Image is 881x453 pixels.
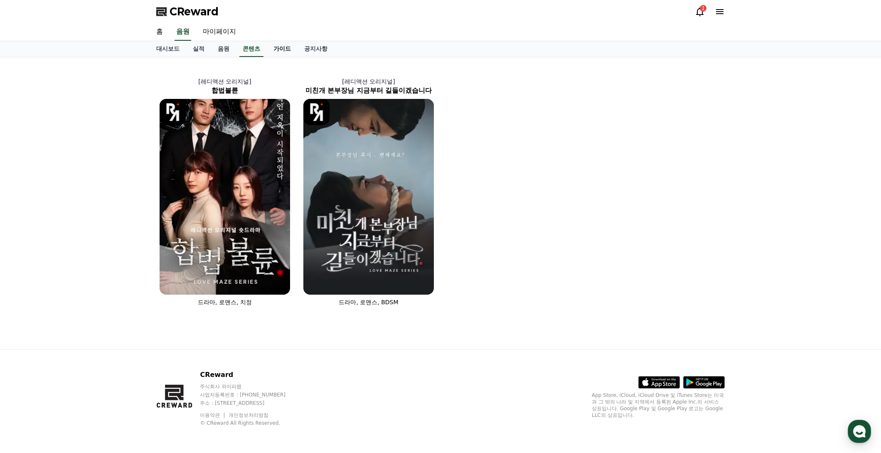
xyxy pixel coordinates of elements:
[153,86,297,96] h2: 합법불륜
[298,41,334,57] a: 공지사항
[156,5,219,18] a: CReward
[297,77,440,86] p: [레디액션 오리지널]
[26,276,31,283] span: 홈
[2,263,55,284] a: 홈
[239,41,263,57] a: 콘텐츠
[700,5,706,12] div: 1
[695,7,705,17] a: 1
[153,71,297,313] a: [레디액션 오리지널] 합법불륜 합법불륜 [object Object] Logo 드라마, 로맨스, 치정
[128,276,138,283] span: 설정
[267,41,298,57] a: 가이드
[160,99,186,125] img: [object Object] Logo
[297,86,440,96] h2: 미친개 본부장님 지금부터 길들이겠습니다
[153,77,297,86] p: [레디액션 오리지널]
[200,391,301,398] p: 사업자등록번호 : [PHONE_NUMBER]
[303,99,434,295] img: 미친개 본부장님 지금부터 길들이겠습니다
[150,23,170,41] a: 홈
[55,263,107,284] a: 대화
[160,99,290,295] img: 합법불륜
[200,370,301,380] p: CReward
[198,299,252,305] span: 드라마, 로맨스, 치정
[175,23,191,41] a: 음원
[200,383,301,390] p: 주식회사 와이피랩
[339,299,398,305] span: 드라마, 로맨스, BDSM
[303,99,330,125] img: [object Object] Logo
[200,420,301,426] p: © CReward All Rights Reserved.
[170,5,219,18] span: CReward
[200,412,226,418] a: 이용약관
[186,41,211,57] a: 실적
[211,41,236,57] a: 음원
[229,412,268,418] a: 개인정보처리방침
[150,41,186,57] a: 대시보드
[297,71,440,313] a: [레디액션 오리지널] 미친개 본부장님 지금부터 길들이겠습니다 미친개 본부장님 지금부터 길들이겠습니다 [object Object] Logo 드라마, 로맨스, BDSM
[200,400,301,406] p: 주소 : [STREET_ADDRESS]
[592,392,725,419] p: App Store, iCloud, iCloud Drive 및 iTunes Store는 미국과 그 밖의 나라 및 지역에서 등록된 Apple Inc.의 서비스 상표입니다. Goo...
[107,263,160,284] a: 설정
[76,276,86,283] span: 대화
[196,23,243,41] a: 마이페이지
